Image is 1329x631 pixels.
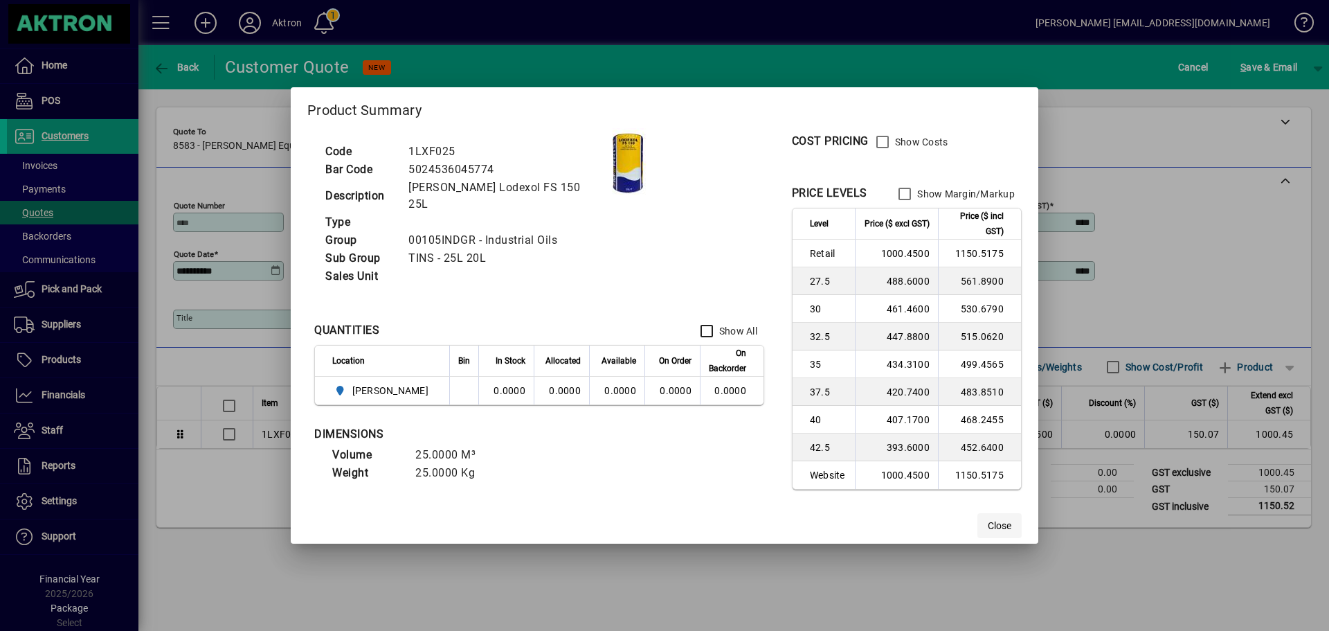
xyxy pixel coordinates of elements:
td: TINS - 25L 20L [401,249,602,267]
td: 407.1700 [855,406,938,434]
span: [PERSON_NAME] [352,384,428,398]
td: 461.4600 [855,295,938,323]
td: 447.8800 [855,323,938,350]
span: Available [602,353,636,368]
span: 27.5 [810,274,847,288]
span: Location [332,353,365,368]
td: 00105INDGR - Industrial Oils [401,231,602,249]
td: Code [318,143,401,161]
td: 483.8510 [938,378,1021,406]
td: 488.6000 [855,267,938,295]
td: Description [318,179,401,213]
td: Sales Unit [318,267,401,285]
td: Bar Code [318,161,401,179]
span: On Backorder [709,346,746,376]
button: Close [977,513,1022,538]
span: Allocated [545,353,581,368]
span: 35 [810,357,847,371]
td: Group [318,231,401,249]
span: Price ($ incl GST) [947,208,1004,239]
span: 30 [810,302,847,316]
td: 0.0000 [700,377,763,405]
label: Show Costs [892,135,948,149]
td: 25.0000 M³ [408,446,492,464]
td: 0.0000 [478,377,534,405]
td: 393.6000 [855,434,938,461]
label: Show All [716,324,757,338]
td: 0.0000 [589,377,644,405]
span: Bin [458,353,470,368]
span: 32.5 [810,330,847,344]
span: 0.0000 [660,385,691,396]
span: Website [810,468,847,482]
td: 468.2455 [938,406,1021,434]
td: 1000.4500 [855,240,938,267]
td: 420.7400 [855,378,938,406]
td: 1150.5175 [938,240,1021,267]
span: Close [988,519,1011,533]
img: contain [602,128,653,197]
td: 0.0000 [534,377,589,405]
td: 5024536045774 [401,161,602,179]
div: COST PRICING [792,133,869,150]
span: Retail [810,247,847,260]
td: Type [318,213,401,231]
td: 499.4565 [938,350,1021,378]
td: Weight [325,464,408,482]
span: Price ($ excl GST) [865,216,930,231]
td: 452.6400 [938,434,1021,461]
span: On Order [659,353,691,368]
label: Show Margin/Markup [914,187,1015,201]
td: 434.3100 [855,350,938,378]
td: Sub Group [318,249,401,267]
td: 1LXF025 [401,143,602,161]
td: 515.0620 [938,323,1021,350]
span: 42.5 [810,441,847,454]
td: 530.6790 [938,295,1021,323]
h2: Product Summary [291,87,1038,127]
span: HAMILTON [332,382,434,399]
td: 1150.5175 [938,461,1021,489]
span: 40 [810,413,847,427]
span: 37.5 [810,385,847,399]
div: DIMENSIONS [314,426,660,443]
span: Level [810,216,829,231]
div: PRICE LEVELS [792,185,867,202]
td: Volume [325,446,408,464]
td: [PERSON_NAME] Lodexol FS 150 25L [401,179,602,213]
td: 25.0000 Kg [408,464,492,482]
div: QUANTITIES [314,322,379,339]
td: 1000.4500 [855,461,938,489]
span: In Stock [496,353,525,368]
td: 561.8900 [938,267,1021,295]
